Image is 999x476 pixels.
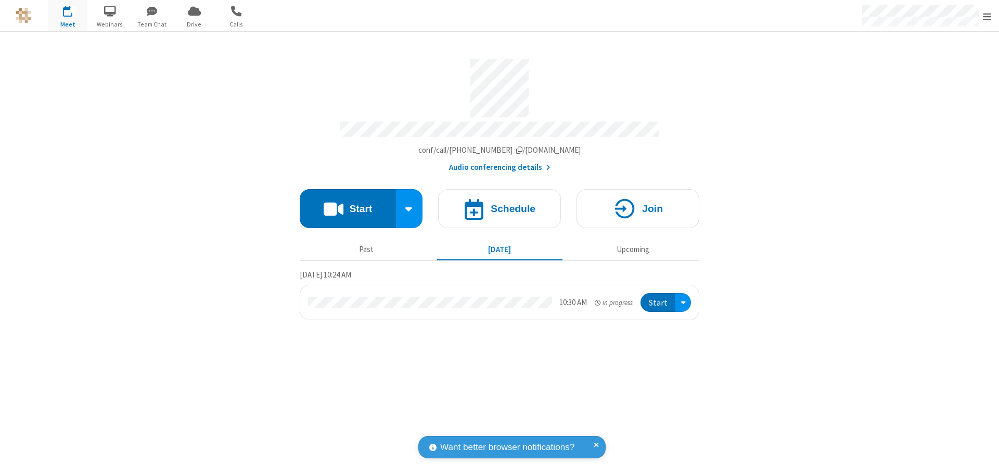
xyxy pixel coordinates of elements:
[449,162,550,174] button: Audio conferencing details
[16,8,31,23] img: QA Selenium DO NOT DELETE OR CHANGE
[642,204,663,214] h4: Join
[396,189,423,228] div: Start conference options
[675,293,691,312] div: Open menu
[217,20,256,29] span: Calls
[300,189,396,228] button: Start
[418,144,581,156] button: Copy my meeting room linkCopy my meeting room link
[491,204,535,214] h4: Schedule
[300,270,351,280] span: [DATE] 10:24 AM
[641,293,675,312] button: Start
[175,20,214,29] span: Drive
[570,240,696,259] button: Upcoming
[577,189,699,228] button: Join
[438,189,561,228] button: Schedule
[133,20,172,29] span: Team Chat
[300,269,699,321] section: Today's Meetings
[418,145,581,155] span: Copy my meeting room link
[70,6,77,14] div: 1
[91,20,130,29] span: Webinars
[973,449,991,469] iframe: Chat
[304,240,429,259] button: Past
[48,20,87,29] span: Meet
[349,204,372,214] h4: Start
[595,298,633,308] em: in progress
[300,51,699,174] section: Account details
[437,240,562,259] button: [DATE]
[440,441,574,454] span: Want better browser notifications?
[559,297,587,309] div: 10:30 AM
